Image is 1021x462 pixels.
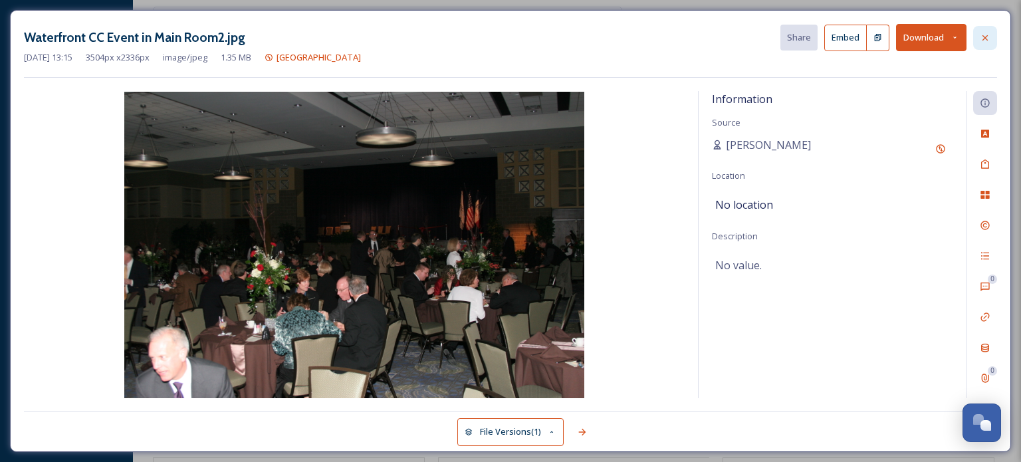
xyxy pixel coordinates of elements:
span: No value. [715,257,762,273]
span: 1.35 MB [221,51,251,64]
span: Description [712,230,758,242]
button: Open Chat [963,404,1001,442]
button: File Versions(1) [457,418,564,445]
span: [DATE] 13:15 [24,51,72,64]
span: Information [712,92,772,106]
span: 3504 px x 2336 px [86,51,150,64]
span: Source [712,116,740,128]
button: Download [896,24,966,51]
span: No location [715,197,773,213]
img: Waterfront%20CC%20Event%20in%20Main%20Room2.jpg [24,92,685,398]
div: 0 [988,275,997,284]
span: Location [712,170,745,181]
button: Share [780,25,818,51]
button: Embed [824,25,867,51]
span: [PERSON_NAME] [726,137,811,153]
span: image/jpeg [163,51,207,64]
div: 0 [988,366,997,376]
h3: Waterfront CC Event in Main Room2.jpg [24,28,245,47]
span: [GEOGRAPHIC_DATA] [277,51,361,63]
